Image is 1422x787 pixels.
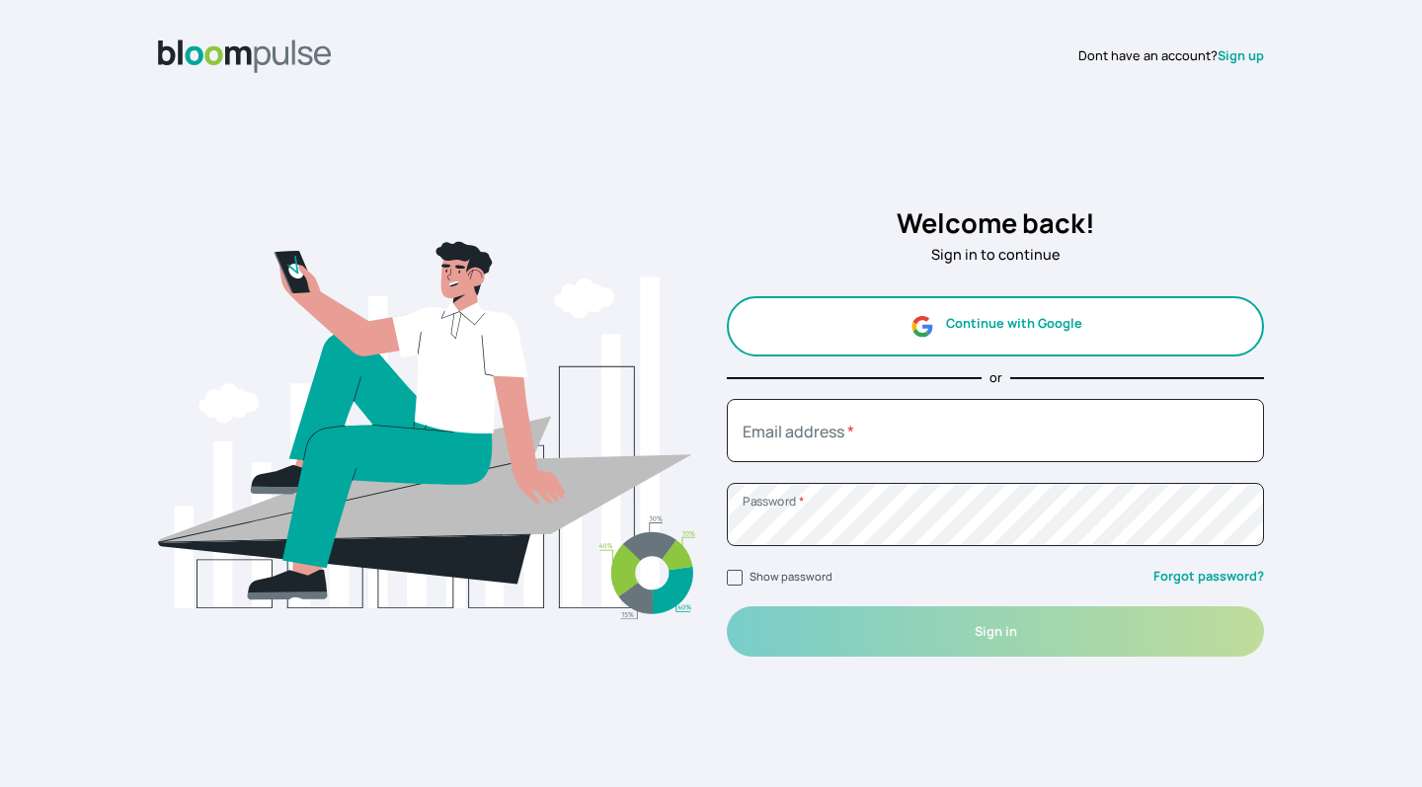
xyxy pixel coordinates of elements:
p: Sign in to continue [727,244,1264,266]
img: Bloom Logo [158,39,332,73]
p: or [989,368,1002,387]
a: Sign up [1218,46,1264,64]
label: Show password [750,569,832,584]
a: Forgot password? [1153,567,1264,586]
button: Continue with Google [727,296,1264,356]
h2: Welcome back! [727,203,1264,244]
span: Dont have an account? [1078,46,1218,65]
img: signin.svg [158,97,695,763]
button: Sign in [727,606,1264,657]
img: google.svg [909,314,934,339]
